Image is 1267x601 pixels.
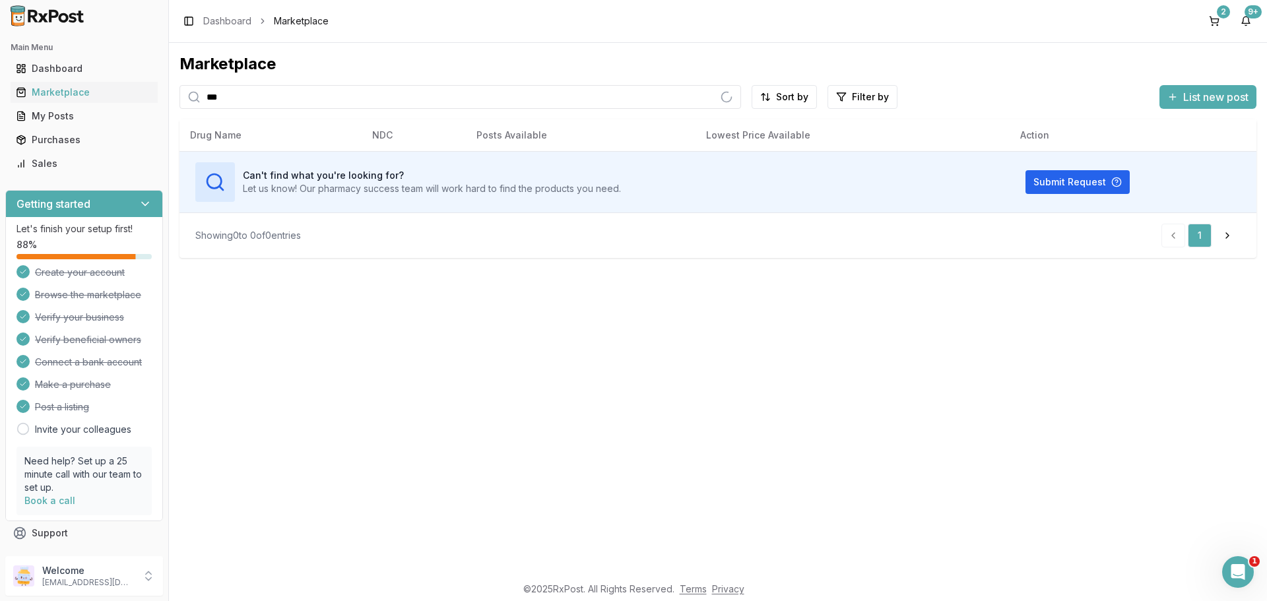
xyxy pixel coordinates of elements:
div: Showing 0 to 0 of 0 entries [195,229,301,242]
th: Drug Name [179,119,362,151]
button: 9+ [1235,11,1256,32]
div: Purchases [16,133,152,146]
a: Dashboard [203,15,251,28]
button: Sales [5,153,163,174]
img: User avatar [13,565,34,586]
span: Create your account [35,266,125,279]
h3: Can't find what you're looking for? [243,169,621,182]
h2: Main Menu [11,42,158,53]
span: Make a purchase [35,378,111,391]
div: My Posts [16,110,152,123]
button: Feedback [5,545,163,569]
button: Dashboard [5,58,163,79]
span: Sort by [776,90,808,104]
button: Marketplace [5,82,163,103]
img: RxPost Logo [5,5,90,26]
button: Purchases [5,129,163,150]
button: Support [5,521,163,545]
div: Marketplace [179,53,1256,75]
span: List new post [1183,89,1249,105]
span: Browse the marketplace [35,288,141,301]
a: Dashboard [11,57,158,80]
div: 2 [1217,5,1230,18]
div: Sales [16,157,152,170]
button: List new post [1159,85,1256,109]
nav: pagination [1161,224,1241,247]
span: Verify beneficial owners [35,333,141,346]
p: [EMAIL_ADDRESS][DOMAIN_NAME] [42,577,134,588]
button: Sort by [752,85,817,109]
h3: Getting started [16,196,90,212]
div: 9+ [1245,5,1262,18]
span: Filter by [852,90,889,104]
th: Action [1010,119,1256,151]
a: Privacy [712,583,744,594]
button: My Posts [5,106,163,127]
button: Filter by [828,85,897,109]
p: Need help? Set up a 25 minute call with our team to set up. [24,455,144,494]
button: Submit Request [1025,170,1130,194]
button: 2 [1204,11,1225,32]
span: Marketplace [274,15,329,28]
a: Book a call [24,495,75,506]
a: Marketplace [11,80,158,104]
a: Sales [11,152,158,175]
th: Lowest Price Available [696,119,1010,151]
span: 1 [1249,556,1260,567]
a: Terms [680,583,707,594]
span: 88 % [16,238,37,251]
a: 1 [1188,224,1212,247]
span: Post a listing [35,400,89,414]
div: Dashboard [16,62,152,75]
th: Posts Available [466,119,696,151]
a: Go to next page [1214,224,1241,247]
a: Purchases [11,128,158,152]
span: Feedback [32,550,77,563]
p: Welcome [42,564,134,577]
span: Connect a bank account [35,356,142,369]
p: Let us know! Our pharmacy success team will work hard to find the products you need. [243,182,621,195]
p: Let's finish your setup first! [16,222,152,236]
div: Marketplace [16,86,152,99]
a: My Posts [11,104,158,128]
span: Verify your business [35,311,124,324]
nav: breadcrumb [203,15,329,28]
iframe: Intercom live chat [1222,556,1254,588]
a: List new post [1159,92,1256,105]
th: NDC [362,119,466,151]
a: Invite your colleagues [35,423,131,436]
